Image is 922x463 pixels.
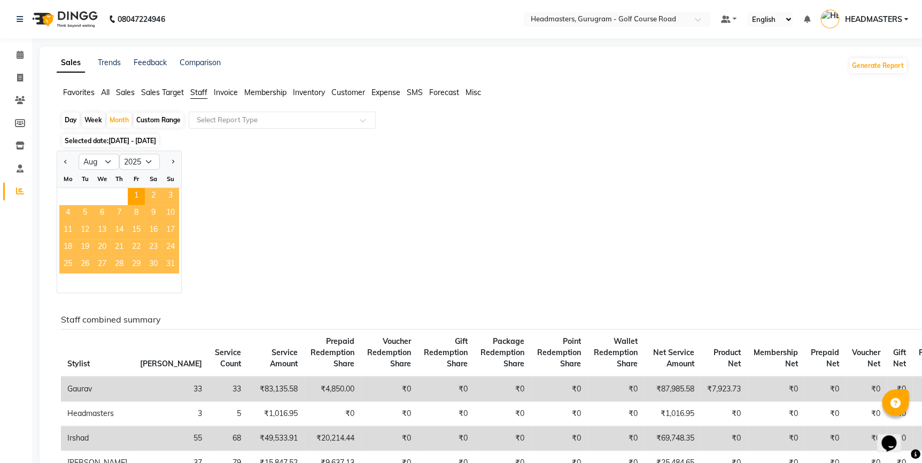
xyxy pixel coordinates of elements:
span: Expense [371,88,400,97]
td: ₹0 [474,376,531,402]
div: Tuesday, August 12, 2025 [76,222,94,239]
td: ₹0 [887,402,912,426]
td: ₹1,016.95 [644,402,701,426]
div: Tuesday, August 5, 2025 [76,205,94,222]
div: Th [111,170,128,187]
img: HEADMASTERS [820,10,839,28]
select: Select year [119,154,160,170]
span: Sales [116,88,135,97]
button: Generate Report [849,58,906,73]
a: Comparison [180,58,221,67]
div: Tuesday, August 19, 2025 [76,239,94,256]
span: 20 [94,239,111,256]
td: ₹0 [361,426,417,451]
td: ₹0 [804,376,846,402]
div: Month [107,113,131,128]
td: ₹0 [361,402,417,426]
span: Customer [331,88,365,97]
span: 12 [76,222,94,239]
span: 15 [128,222,145,239]
td: ₹7,923.73 [701,376,747,402]
div: Saturday, August 16, 2025 [145,222,162,239]
span: 23 [145,239,162,256]
span: Service Amount [270,348,298,368]
span: 8 [128,205,145,222]
div: Sunday, August 17, 2025 [162,222,179,239]
td: ₹0 [587,376,644,402]
span: 18 [59,239,76,256]
span: [DATE] - [DATE] [109,137,156,145]
td: ₹0 [887,376,912,402]
td: ₹0 [747,426,804,451]
td: ₹0 [531,426,587,451]
a: Feedback [134,58,167,67]
div: Monday, August 11, 2025 [59,222,76,239]
span: [PERSON_NAME] [140,359,202,368]
td: 5 [208,402,247,426]
div: Wednesday, August 20, 2025 [94,239,111,256]
span: Misc [466,88,481,97]
span: Membership Net [754,348,798,368]
span: 30 [145,256,162,273]
span: Stylist [67,359,90,368]
td: ₹0 [701,426,747,451]
div: Monday, August 25, 2025 [59,256,76,273]
td: Headmasters [61,402,134,426]
span: Sales Target [141,88,184,97]
td: ₹0 [304,402,361,426]
td: ₹0 [474,402,531,426]
td: ₹0 [804,426,846,451]
td: ₹0 [747,402,804,426]
div: Saturday, August 23, 2025 [145,239,162,256]
div: We [94,170,111,187]
div: Sa [145,170,162,187]
div: Custom Range [134,113,183,128]
span: Prepaid Net [811,348,839,368]
td: ₹87,985.58 [644,376,701,402]
div: Friday, August 29, 2025 [128,256,145,273]
td: ₹49,533.91 [247,426,304,451]
span: Package Redemption Share [481,336,524,368]
button: Previous month [61,153,70,170]
button: Next month [168,153,177,170]
span: 13 [94,222,111,239]
span: 27 [94,256,111,273]
td: ₹0 [701,402,747,426]
td: ₹0 [846,376,887,402]
span: Product Net [714,348,741,368]
div: Sunday, August 31, 2025 [162,256,179,273]
div: Saturday, August 9, 2025 [145,205,162,222]
span: 14 [111,222,128,239]
span: 31 [162,256,179,273]
div: Week [82,113,105,128]
span: Gift Net [893,348,906,368]
div: Fr [128,170,145,187]
img: logo [27,4,100,34]
td: ₹20,214.44 [304,426,361,451]
div: Sunday, August 24, 2025 [162,239,179,256]
span: 3 [162,188,179,205]
div: Tuesday, August 26, 2025 [76,256,94,273]
span: All [101,88,110,97]
div: Thursday, August 21, 2025 [111,239,128,256]
td: ₹0 [846,402,887,426]
span: 1 [128,188,145,205]
span: 29 [128,256,145,273]
span: Inventory [293,88,325,97]
td: ₹0 [417,426,474,451]
div: Friday, August 22, 2025 [128,239,145,256]
div: Friday, August 1, 2025 [128,188,145,205]
span: 22 [128,239,145,256]
td: 33 [208,376,247,402]
span: 21 [111,239,128,256]
td: ₹0 [361,376,417,402]
div: Wednesday, August 27, 2025 [94,256,111,273]
div: Wednesday, August 13, 2025 [94,222,111,239]
div: Monday, August 4, 2025 [59,205,76,222]
div: Mo [59,170,76,187]
td: ₹69,748.35 [644,426,701,451]
div: Wednesday, August 6, 2025 [94,205,111,222]
td: 3 [134,402,208,426]
span: Forecast [429,88,459,97]
b: 08047224946 [118,4,165,34]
